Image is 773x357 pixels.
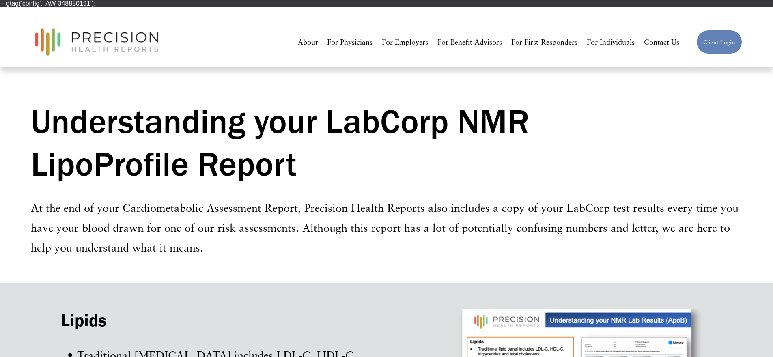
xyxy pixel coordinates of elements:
[31,25,162,59] img: Precision Health Reports
[587,34,635,49] a: For Individuals
[31,198,742,258] p: At the end of your Cardiometabolic Assessment Report, Precision Health Reports also includes a co...
[31,100,742,184] h1: Understanding your LabCorp NMR LipoProfile Report
[696,30,742,54] a: Client Login
[327,34,373,49] a: For Physicians
[437,34,502,49] a: For Benefit Advisors
[644,34,679,49] a: Contact Us
[61,310,107,331] strong: Lipids
[511,34,577,49] a: For First-Responders
[382,34,428,49] a: For Employers
[298,34,318,49] a: About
